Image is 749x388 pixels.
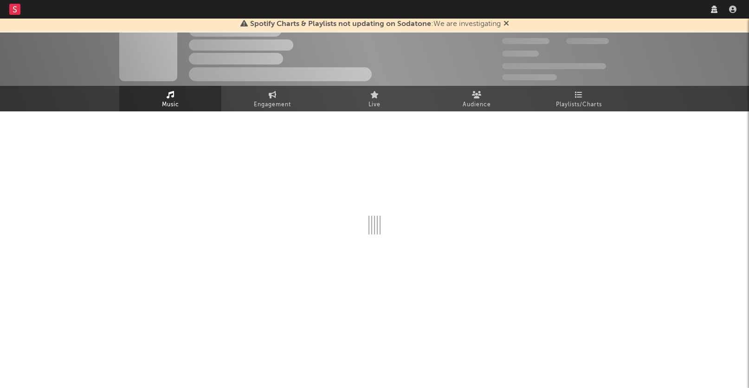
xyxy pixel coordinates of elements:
a: Engagement [221,86,323,111]
span: Jump Score: 85.0 [502,74,557,80]
span: Engagement [254,99,291,110]
span: 100,000 [502,51,539,57]
span: 50,000,000 Monthly Listeners [502,63,606,69]
a: Playlists/Charts [528,86,630,111]
span: Playlists/Charts [556,99,602,110]
span: Live [368,99,381,110]
a: Audience [426,86,528,111]
span: Dismiss [504,20,509,28]
span: Spotify Charts & Playlists not updating on Sodatone [250,20,431,28]
a: Live [323,86,426,111]
span: : We are investigating [250,20,501,28]
span: Music [162,99,179,110]
a: Music [119,86,221,111]
span: Audience [463,99,491,110]
span: 50,000,000 [502,38,549,44]
span: 1,000,000 [566,38,609,44]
